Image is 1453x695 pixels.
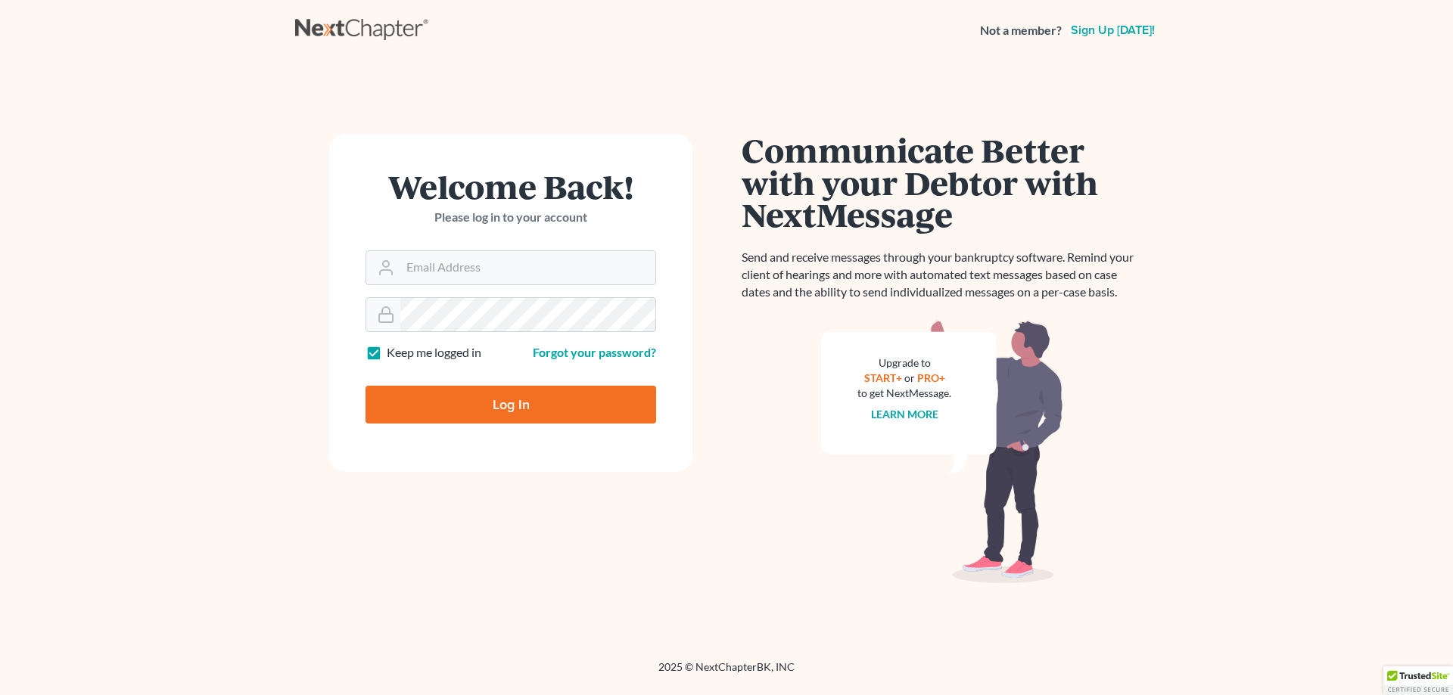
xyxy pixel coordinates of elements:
[387,344,481,361] label: Keep me logged in
[295,659,1158,687] div: 2025 © NextChapterBK, INC
[1068,24,1158,36] a: Sign up [DATE]!
[904,371,915,384] span: or
[917,371,945,384] a: PRO+
[871,408,938,420] a: Learn more
[400,251,655,284] input: Email Address
[857,355,951,371] div: Upgrade to
[366,209,656,226] p: Please log in to your account
[857,386,951,401] div: to get NextMessage.
[742,249,1143,301] p: Send and receive messages through your bankruptcy software. Remind your client of hearings and mo...
[821,319,1063,584] img: nextmessage_bg-59042aed3d76b12b5cd301f8e5b87938c9018125f34e5fa2b7a6b67550977c72.svg
[366,386,656,424] input: Log In
[742,134,1143,231] h1: Communicate Better with your Debtor with NextMessage
[980,22,1062,39] strong: Not a member?
[864,371,902,384] a: START+
[1383,666,1453,695] div: TrustedSite Certified
[366,170,656,203] h1: Welcome Back!
[533,345,656,359] a: Forgot your password?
